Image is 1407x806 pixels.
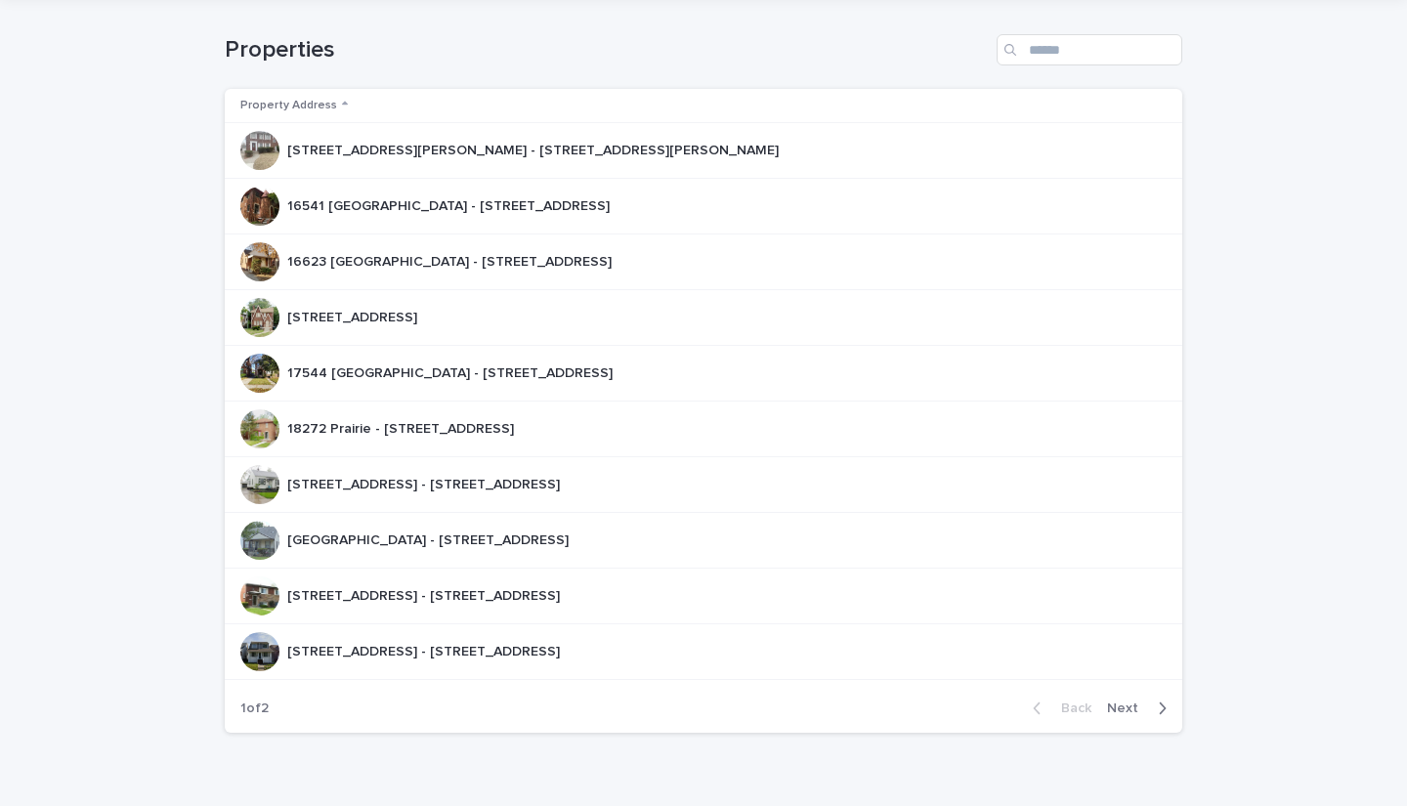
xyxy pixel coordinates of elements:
tr: [STREET_ADDRESS] - [STREET_ADDRESS][STREET_ADDRESS] - [STREET_ADDRESS] [225,624,1182,680]
button: Next [1099,700,1182,717]
p: [STREET_ADDRESS] [287,306,421,326]
p: [STREET_ADDRESS][PERSON_NAME] - [STREET_ADDRESS][PERSON_NAME] [287,139,783,159]
h1: Properties [225,36,989,64]
p: [STREET_ADDRESS] - [STREET_ADDRESS] [287,640,564,660]
p: [GEOGRAPHIC_DATA] - [STREET_ADDRESS] [287,529,573,549]
button: Back [1017,700,1099,717]
tr: 17544 [GEOGRAPHIC_DATA] - [STREET_ADDRESS]17544 [GEOGRAPHIC_DATA] - [STREET_ADDRESS] [225,346,1182,402]
tr: [STREET_ADDRESS] - [STREET_ADDRESS][STREET_ADDRESS] - [STREET_ADDRESS] [225,457,1182,513]
p: 18272 Prairie - [STREET_ADDRESS] [287,417,518,438]
tr: 16541 [GEOGRAPHIC_DATA] - [STREET_ADDRESS]16541 [GEOGRAPHIC_DATA] - [STREET_ADDRESS] [225,179,1182,234]
input: Search [997,34,1182,65]
p: 17544 [GEOGRAPHIC_DATA] - [STREET_ADDRESS] [287,361,617,382]
tr: [STREET_ADDRESS] - [STREET_ADDRESS][STREET_ADDRESS] - [STREET_ADDRESS] [225,569,1182,624]
p: 1 of 2 [225,685,284,733]
p: [STREET_ADDRESS] - [STREET_ADDRESS] [287,473,564,493]
span: Next [1107,701,1150,715]
span: Back [1049,701,1091,715]
tr: 16623 [GEOGRAPHIC_DATA] - [STREET_ADDRESS]16623 [GEOGRAPHIC_DATA] - [STREET_ADDRESS] [225,234,1182,290]
tr: [STREET_ADDRESS][PERSON_NAME] - [STREET_ADDRESS][PERSON_NAME][STREET_ADDRESS][PERSON_NAME] - [STR... [225,123,1182,179]
p: 16541 [GEOGRAPHIC_DATA] - [STREET_ADDRESS] [287,194,614,215]
p: [STREET_ADDRESS] - [STREET_ADDRESS] [287,584,564,605]
p: 16623 [GEOGRAPHIC_DATA] - [STREET_ADDRESS] [287,250,616,271]
tr: 18272 Prairie - [STREET_ADDRESS]18272 Prairie - [STREET_ADDRESS] [225,402,1182,457]
p: Property Address [240,95,337,116]
tr: [STREET_ADDRESS][STREET_ADDRESS] [225,290,1182,346]
tr: [GEOGRAPHIC_DATA] - [STREET_ADDRESS][GEOGRAPHIC_DATA] - [STREET_ADDRESS] [225,513,1182,569]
